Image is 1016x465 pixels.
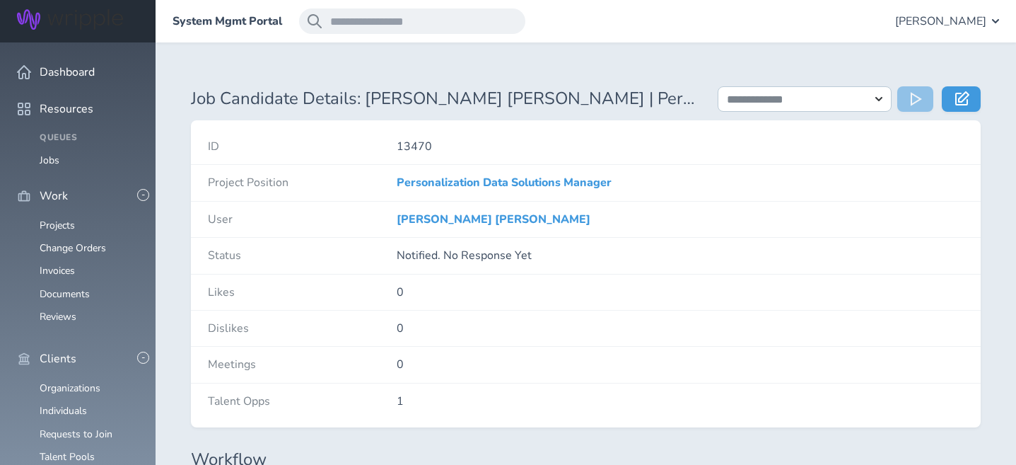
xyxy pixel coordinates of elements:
[897,86,933,112] button: Run Action
[40,154,59,167] a: Jobs
[40,190,68,202] span: Work
[40,66,95,79] span: Dashboard
[397,212,590,227] a: [PERSON_NAME] [PERSON_NAME]
[40,287,90,301] a: Documents
[40,133,139,143] h4: Queues
[40,427,112,441] a: Requests to Join
[40,450,95,464] a: Talent Pools
[40,219,75,232] a: Projects
[40,381,100,395] a: Organizations
[137,352,149,364] button: -
[40,103,93,115] span: Resources
[40,241,106,255] a: Change Orders
[208,213,397,226] h4: User
[397,175,612,190] a: Personalization Data Solutions Manager
[208,286,397,299] h4: Likes
[942,86,981,112] a: Edit
[208,358,397,371] h4: Meetings
[208,249,397,262] h4: Status
[895,8,999,34] button: [PERSON_NAME]
[191,89,701,109] h1: Job Candidate Details: [PERSON_NAME] [PERSON_NAME] | Personalization Data Solutions Manager @ Del...
[173,15,282,28] a: System Mgmt Portal
[397,286,964,299] p: 0
[895,15,986,28] span: [PERSON_NAME]
[40,404,87,418] a: Individuals
[40,352,76,365] span: Clients
[40,310,76,323] a: Reviews
[17,9,123,30] img: Wripple
[397,140,964,153] p: 13470
[397,395,964,408] p: 1
[397,358,964,371] p: 0
[208,395,397,408] h4: Talent Opps
[137,189,149,201] button: -
[208,176,397,189] h4: Project Position
[397,322,964,335] p: 0
[208,322,397,335] h4: Dislikes
[397,249,964,262] p: Notified. No Response Yet
[40,264,75,277] a: Invoices
[208,140,397,153] h4: ID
